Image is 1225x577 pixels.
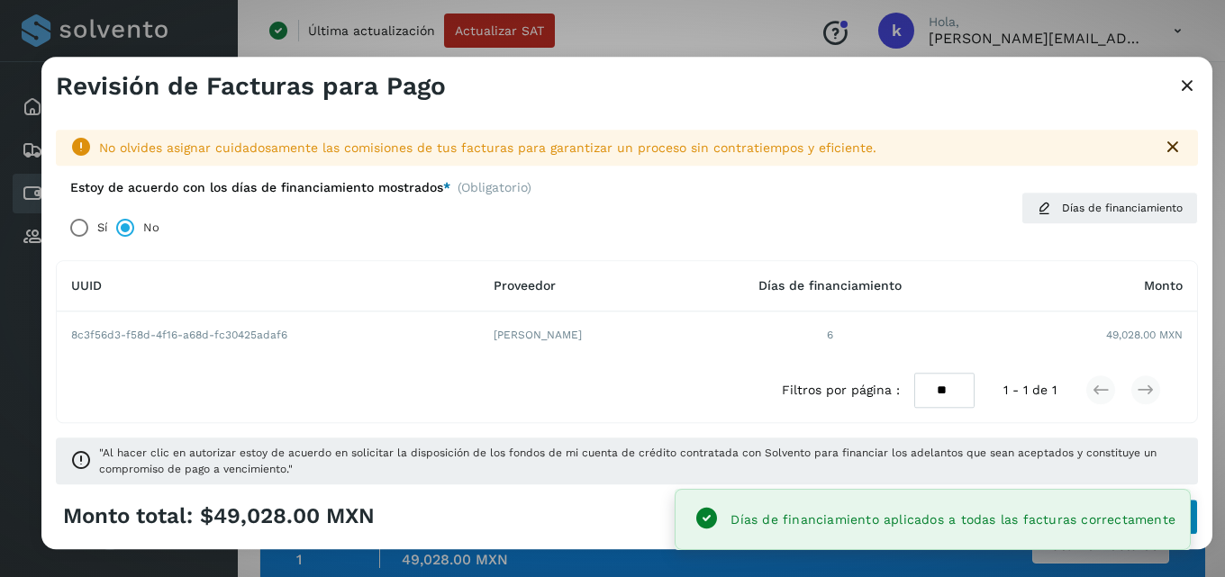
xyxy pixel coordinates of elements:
span: $49,028.00 MXN [200,504,375,530]
td: [PERSON_NAME] [479,311,681,358]
span: Proveedor [494,279,556,293]
span: UUID [71,279,102,293]
span: Días de financiamiento aplicados a todas las facturas correctamente [730,512,1175,527]
span: "Al hacer clic en autorizar estoy de acuerdo en solicitar la disposición de los fondos de mi cuen... [99,445,1184,477]
span: 49,028.00 MXN [1106,327,1183,343]
label: No [143,210,159,246]
div: No olvides asignar cuidadosamente las comisiones de tus facturas para garantizar un proceso sin c... [99,139,1148,158]
span: Monto [1144,279,1183,293]
label: Sí [97,210,107,246]
label: Estoy de acuerdo con los días de financiamiento mostrados [70,180,450,195]
span: (Obligatorio) [458,180,531,203]
span: 1 - 1 de 1 [1003,381,1057,400]
span: Días de financiamiento [758,279,902,293]
h3: Revisión de Facturas para Pago [56,71,446,102]
span: Filtros por página : [782,381,900,400]
td: 8c3f56d3-f58d-4f16-a68d-fc30425adaf6 [57,311,479,358]
span: Monto total: [63,504,193,530]
button: Días de financiamiento [1021,192,1198,224]
span: Días de financiamiento [1062,200,1183,216]
td: 6 [681,311,977,358]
